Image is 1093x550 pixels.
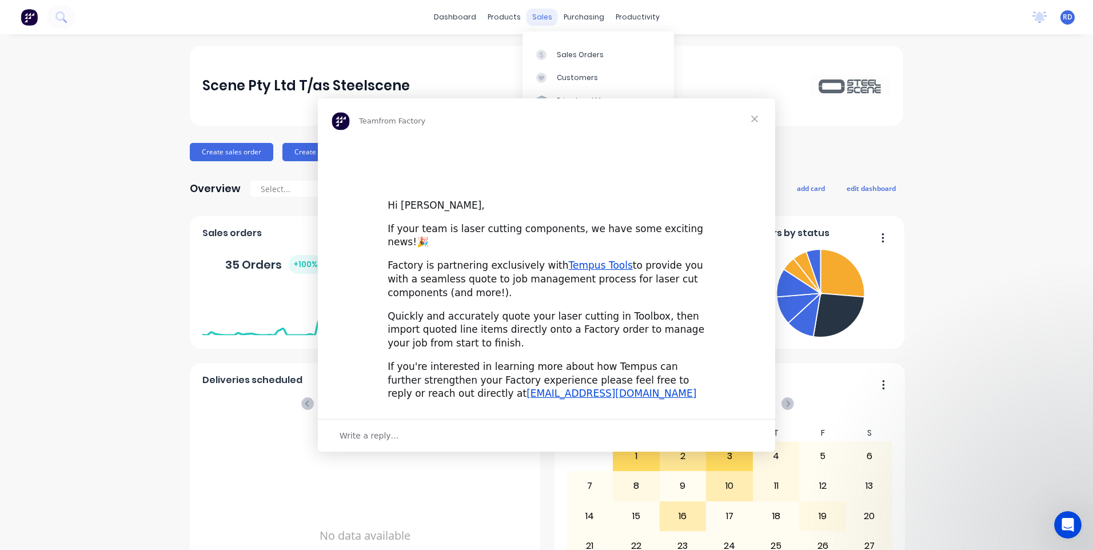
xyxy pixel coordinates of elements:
[388,259,705,300] div: Factory is partnering exclusively with to provide you with a seamless quote to job management pro...
[388,222,705,250] div: If your team is laser cutting components, we have some exciting news!🎉
[378,117,425,125] span: from Factory
[526,388,696,399] a: [EMAIL_ADDRESS][DOMAIN_NAME]
[734,98,775,140] span: Close
[340,428,399,443] span: Write a reply…
[388,360,705,401] div: If you're interested in learning more about how Tempus can further strengthen your Factory experi...
[332,112,350,130] img: Profile image for Team
[359,117,378,125] span: Team
[569,260,633,271] a: Tempus Tools
[318,419,775,452] div: Open conversation and reply
[388,310,705,350] div: Quickly and accurately quote your laser cutting in Toolbox, then import quoted line items directl...
[388,199,705,213] div: Hi [PERSON_NAME],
